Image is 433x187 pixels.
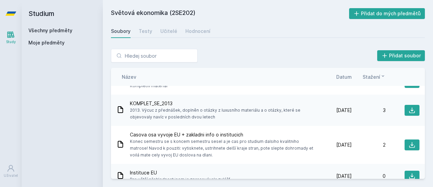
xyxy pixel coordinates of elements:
div: 2 [352,142,386,148]
div: Study [6,39,16,44]
span: 2013. Výcuc z přednášek, doplněn o otázky z luxusního materiálu a o otázky, které se objevovaly n... [130,107,315,120]
span: Moje předměty [28,39,65,46]
button: Název [122,73,136,80]
div: Hodnocení [185,28,210,35]
span: Pro větší přehlednost jsem je zpracovávala zvlášť [130,176,230,183]
span: KOMPLET_SE_2013 [130,100,315,107]
a: Uživatel [1,161,20,182]
div: Testy [139,28,152,35]
span: Instituce EU [130,169,230,176]
button: Přidat soubor [377,50,425,61]
span: Stažení [363,73,380,80]
span: [DATE] [336,173,352,180]
input: Hledej soubor [111,49,198,62]
h2: Světová ekonomika (2SE202) [111,8,349,19]
div: Učitelé [160,28,177,35]
span: Kompletní materiál [130,82,213,89]
span: [DATE] [336,142,352,148]
div: 3 [352,107,386,114]
span: Konec semestru se s koncem semestru sesel a je cas pro studium dalsiho kvalitniho matrose! Navod ... [130,138,315,158]
a: Study [1,27,20,48]
button: Stažení [363,73,386,80]
div: Uživatel [4,173,18,178]
button: Přidat do mých předmětů [349,8,425,19]
a: Učitelé [160,24,177,38]
span: Casova osa vyvoje EU + zakladni info o institucich [130,131,315,138]
div: Soubory [111,28,131,35]
a: Soubory [111,24,131,38]
div: 0 [352,173,386,180]
a: Všechny předměty [28,27,72,33]
span: [DATE] [336,107,352,114]
a: Testy [139,24,152,38]
button: Datum [336,73,352,80]
a: Hodnocení [185,24,210,38]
